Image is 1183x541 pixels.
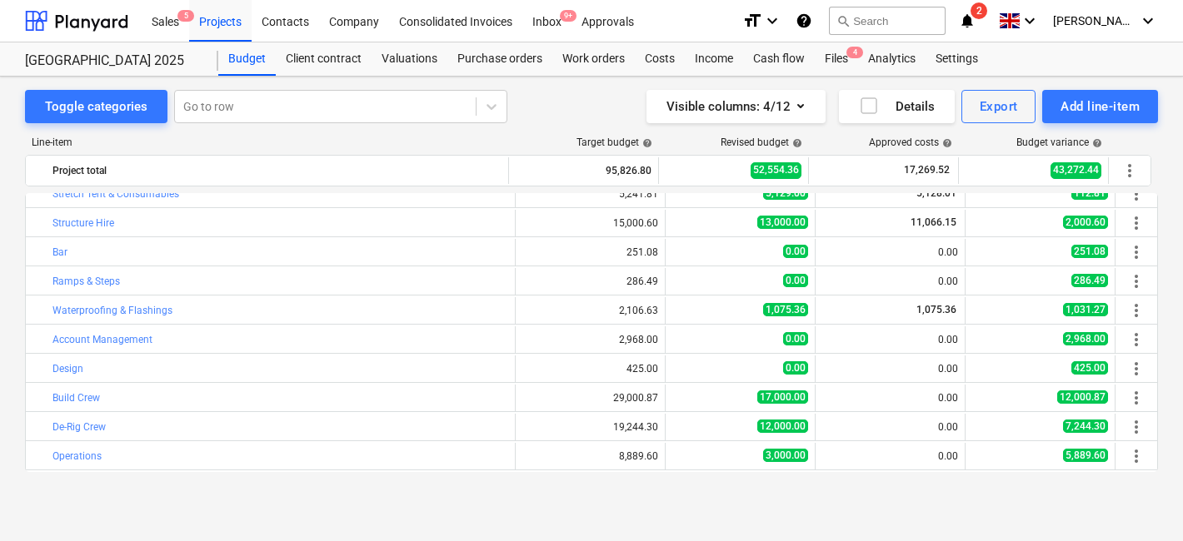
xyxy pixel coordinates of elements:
a: Account Management [52,334,152,345]
span: More actions [1126,213,1146,233]
span: More actions [1126,446,1146,466]
div: 425.00 [522,363,658,375]
div: 0.00 [822,392,958,404]
span: 3,000.00 [763,449,808,462]
span: 2,968.00 [1063,332,1108,345]
span: 286.49 [1071,274,1108,287]
button: Toggle categories [25,90,167,123]
span: More actions [1120,161,1140,181]
a: Bar [52,246,67,258]
span: 12,000.00 [757,419,808,433]
span: 5,129.00 [763,186,808,200]
div: 0.00 [822,246,958,258]
span: search [836,14,850,27]
div: 2,968.00 [522,334,658,345]
div: Toggle categories [45,96,147,117]
span: 1,031.27 [1063,303,1108,316]
a: Costs [635,42,685,76]
span: More actions [1126,330,1146,350]
span: 5 [177,10,194,22]
a: Build Crew [52,392,100,404]
span: 5,128.01 [915,187,958,199]
a: Analytics [858,42,926,76]
div: 286.49 [522,275,658,287]
span: help [789,138,802,148]
div: Approved costs [869,136,952,148]
span: 112.81 [1071,186,1108,200]
span: More actions [1126,300,1146,320]
a: Client contract [276,42,372,76]
span: 12,000.87 [1057,390,1108,404]
i: keyboard_arrow_down [762,11,782,31]
div: [GEOGRAPHIC_DATA] 2025 [25,52,198,70]
a: Purchase orders [447,42,552,76]
span: help [1089,138,1102,148]
span: 7,244.30 [1063,419,1108,433]
span: 52,554.36 [751,162,801,178]
div: Income [685,42,743,76]
span: 0.00 [783,332,808,345]
a: De-Rig Crew [52,421,106,433]
div: 29,000.87 [522,392,658,404]
button: Details [839,90,955,123]
span: More actions [1126,417,1146,437]
span: 43,272.44 [1051,162,1101,178]
span: help [639,138,652,148]
iframe: Chat Widget [1100,461,1183,541]
span: 9+ [560,10,577,22]
div: Revised budget [721,136,802,148]
div: Export [980,96,1018,117]
span: More actions [1126,184,1146,204]
div: Visible columns : 4/12 [666,96,806,117]
div: 19,244.30 [522,421,658,433]
span: 1,075.36 [915,304,958,315]
span: 251.08 [1071,245,1108,258]
span: help [939,138,952,148]
div: 0.00 [822,275,958,287]
div: Files [815,42,858,76]
button: Search [829,7,946,35]
a: Ramps & Steps [52,275,120,287]
a: Work orders [552,42,635,76]
i: format_size [742,11,762,31]
span: More actions [1126,242,1146,262]
a: Budget [218,42,276,76]
i: Knowledge base [796,11,812,31]
a: Design [52,363,83,375]
div: 251.08 [522,246,658,258]
i: notifications [959,11,976,31]
div: Valuations [372,42,447,76]
div: Line-item [25,136,510,148]
a: Stretch Tent & Consumables [52,188,179,200]
span: 11,066.15 [909,216,958,228]
span: More actions [1126,359,1146,379]
a: Settings [926,42,988,76]
span: 5,889.60 [1063,449,1108,462]
div: 0.00 [822,421,958,433]
a: Files4 [815,42,858,76]
i: keyboard_arrow_down [1138,11,1158,31]
span: [PERSON_NAME] [1053,14,1136,27]
a: Operations [52,450,102,462]
div: 0.00 [822,450,958,462]
div: Project total [52,157,502,184]
button: Visible columns:4/12 [646,90,826,123]
div: Details [859,96,935,117]
span: 1,075.36 [763,303,808,316]
span: 17,000.00 [757,390,808,404]
span: 13,000.00 [757,216,808,229]
a: Cash flow [743,42,815,76]
div: Target budget [577,136,652,148]
div: 15,000.60 [522,217,658,229]
button: Export [961,90,1036,123]
a: Waterproofing & Flashings [52,305,172,316]
span: 0.00 [783,245,808,258]
span: 2 [971,2,987,19]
